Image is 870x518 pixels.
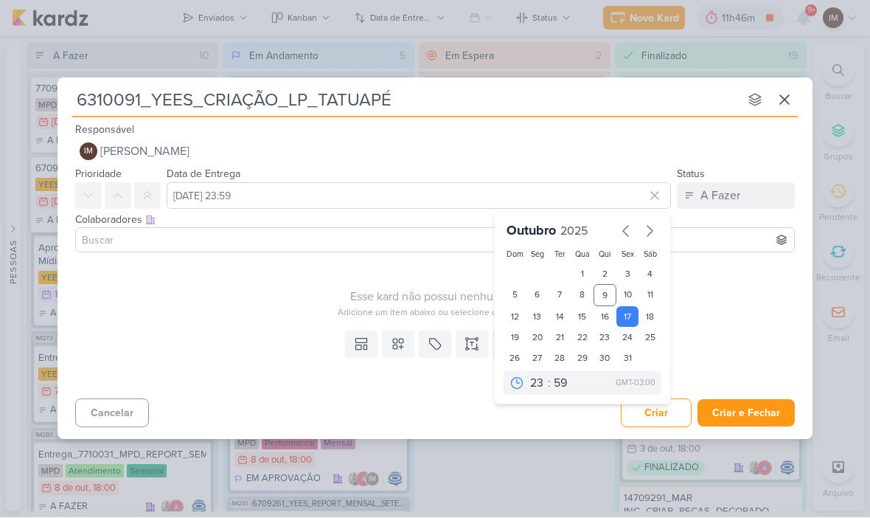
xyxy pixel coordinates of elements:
p: IM [84,148,93,156]
div: 2 [594,264,616,285]
div: Sáb [641,249,658,261]
div: 16 [594,307,616,328]
div: 8 [571,285,594,307]
div: 26 [504,348,526,369]
span: 2025 [560,224,588,239]
div: 11 [638,285,661,307]
input: Kard Sem Título [72,87,739,114]
div: Esse kard não possui nenhum item [75,289,804,306]
span: [PERSON_NAME] [100,143,189,161]
label: Responsável [75,124,134,137]
div: Ter [551,249,568,261]
div: 9 [594,285,616,307]
div: 28 [549,348,571,369]
div: Dom [507,249,523,261]
input: Select a date [167,183,671,210]
div: 10 [616,285,639,307]
div: Adicione um item abaixo ou selecione um template [75,306,804,320]
div: 4 [638,264,661,285]
button: Criar e Fechar [697,400,795,427]
div: Sex [619,249,636,261]
div: 23 [594,328,616,348]
div: 20 [526,328,549,348]
div: 29 [571,348,594,369]
div: 25 [638,328,661,348]
div: 7 [549,285,571,307]
div: Isabella Machado Guimarães [80,143,97,161]
div: 1 [571,264,594,285]
div: 17 [616,307,639,328]
div: Qui [596,249,613,261]
div: 22 [571,328,594,348]
div: 13 [526,307,549,328]
div: 6 [526,285,549,307]
button: Cancelar [75,399,149,428]
div: Colaboradores [75,213,795,228]
div: 5 [504,285,526,307]
div: 19 [504,328,526,348]
input: Buscar [79,232,791,249]
div: : [548,375,551,393]
div: 12 [504,307,526,328]
button: IM [PERSON_NAME] [75,139,795,165]
div: 18 [638,307,661,328]
div: 24 [616,328,639,348]
button: Criar [621,399,692,428]
div: 27 [526,348,549,369]
div: 31 [616,348,639,369]
label: Prioridade [75,168,122,181]
div: 21 [549,328,571,348]
div: GMT-03:00 [616,378,655,390]
div: 30 [594,348,616,369]
label: Status [677,168,705,181]
button: A Fazer [677,183,795,210]
label: Data de Entrega [167,168,240,181]
div: 14 [549,307,571,328]
div: A Fazer [700,187,740,205]
div: 15 [571,307,594,328]
div: Qua [574,249,591,261]
span: Outubro [507,223,556,239]
div: Seg [529,249,546,261]
div: 3 [616,264,639,285]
